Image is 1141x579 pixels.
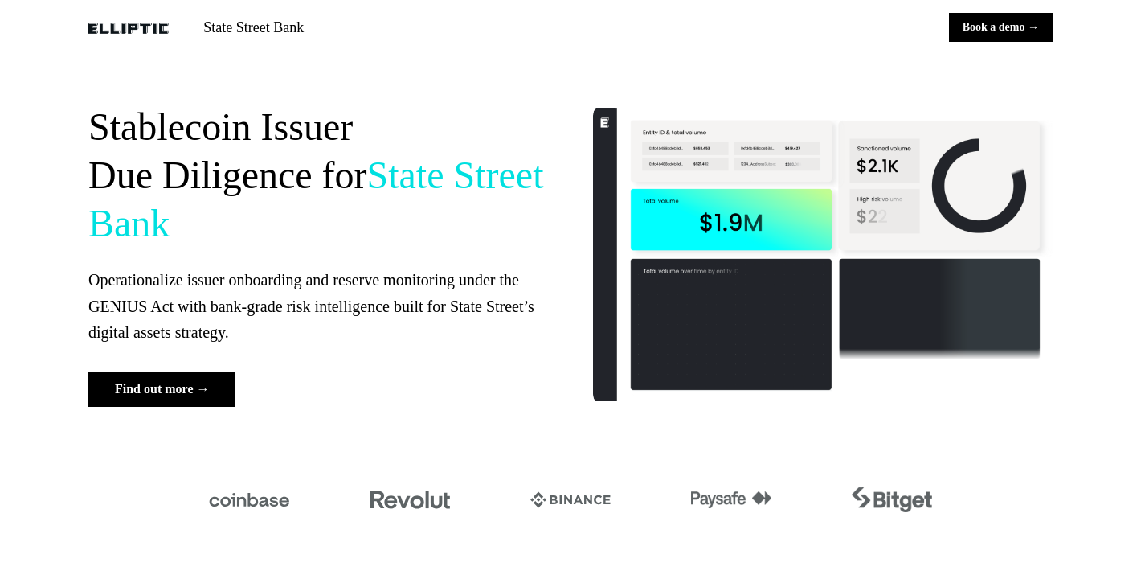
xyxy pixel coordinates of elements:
button: Find out more → [88,372,235,407]
p: | [185,18,187,37]
button: Book a demo → [949,13,1053,42]
p: Operationalize issuer onboarding and reserve monitoring under the GENIUS Act with bank-grade risk... [88,267,548,346]
p: Stablecoin Issuer Due Diligence for [88,103,548,248]
p: State Street Bank [203,17,304,39]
